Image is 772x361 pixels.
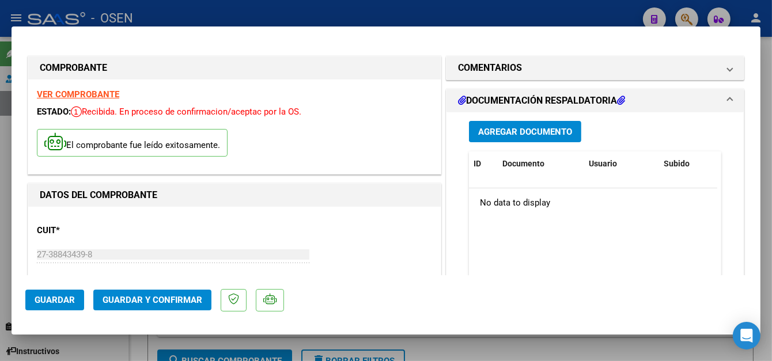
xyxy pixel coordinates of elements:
[458,94,625,108] h1: DOCUMENTACIÓN RESPALDATORIA
[469,188,717,217] div: No data to display
[589,159,617,168] span: Usuario
[71,107,301,117] span: Recibida. En proceso de confirmacion/aceptac por la OS.
[478,127,572,137] span: Agregar Documento
[103,295,202,305] span: Guardar y Confirmar
[584,151,659,176] datatable-header-cell: Usuario
[446,89,744,112] mat-expansion-panel-header: DOCUMENTACIÓN RESPALDATORIA
[659,151,717,176] datatable-header-cell: Subido
[446,56,744,79] mat-expansion-panel-header: COMENTARIOS
[40,189,157,200] strong: DATOS DEL COMPROBANTE
[502,159,544,168] span: Documento
[37,129,228,157] p: El comprobante fue leído exitosamente.
[25,290,84,310] button: Guardar
[446,112,744,351] div: DOCUMENTACIÓN RESPALDATORIA
[37,224,156,237] p: CUIT
[498,151,584,176] datatable-header-cell: Documento
[35,295,75,305] span: Guardar
[664,159,690,168] span: Subido
[469,121,581,142] button: Agregar Documento
[733,322,760,349] div: Open Intercom Messenger
[469,151,498,176] datatable-header-cell: ID
[93,290,211,310] button: Guardar y Confirmar
[37,89,119,100] a: VER COMPROBANTE
[458,61,522,75] h1: COMENTARIOS
[40,62,107,73] strong: COMPROBANTE
[474,159,481,168] span: ID
[37,107,71,117] span: ESTADO:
